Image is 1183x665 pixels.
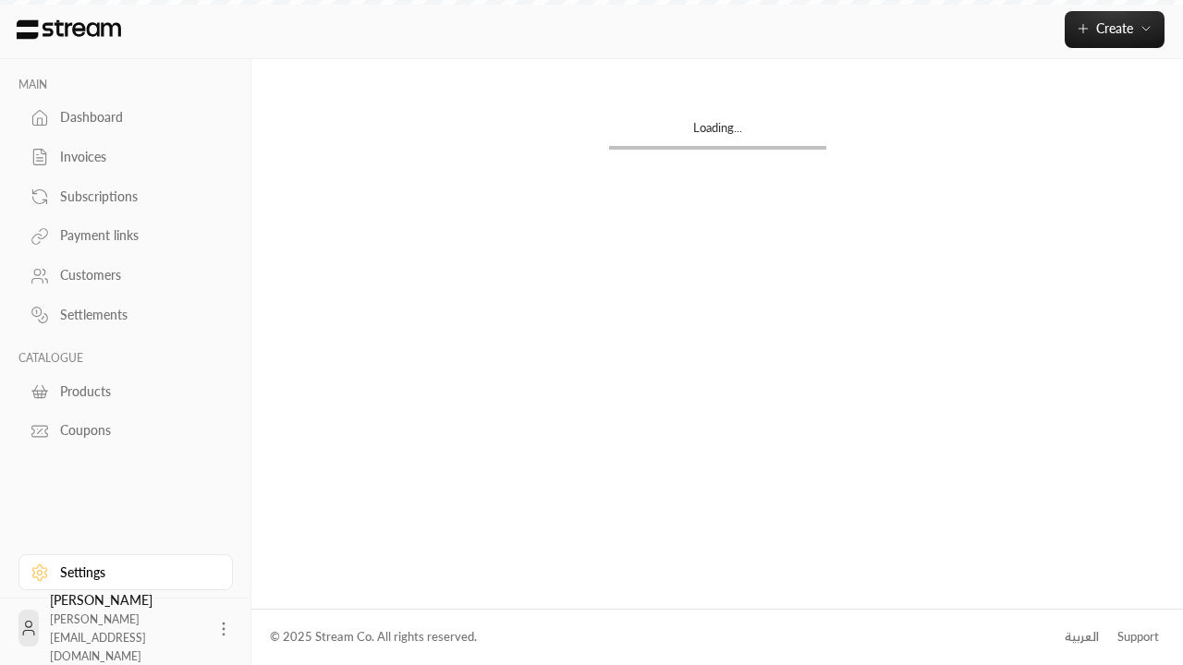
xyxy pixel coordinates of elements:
[50,612,146,663] span: [PERSON_NAME][EMAIL_ADDRESS][DOMAIN_NAME]
[270,628,477,647] div: © 2025 Stream Co. All rights reserved.
[18,258,233,294] a: Customers
[18,139,233,175] a: Invoices
[15,19,123,40] img: Logo
[18,351,233,366] p: CATALOGUE
[18,218,233,254] a: Payment links
[18,413,233,449] a: Coupons
[60,187,210,206] div: Subscriptions
[60,563,210,582] div: Settings
[60,382,210,401] div: Products
[1096,20,1133,36] span: Create
[1065,628,1099,647] div: العربية
[609,119,826,146] div: Loading...
[50,591,203,665] div: [PERSON_NAME]
[18,373,233,409] a: Products
[60,421,210,440] div: Coupons
[60,306,210,324] div: Settlements
[18,78,233,92] p: MAIN
[60,108,210,127] div: Dashboard
[18,554,233,590] a: Settings
[1111,621,1165,654] a: Support
[18,297,233,333] a: Settlements
[60,266,210,284] div: Customers
[18,100,233,136] a: Dashboard
[60,148,210,166] div: Invoices
[18,178,233,214] a: Subscriptions
[60,226,210,245] div: Payment links
[1065,11,1165,48] button: Create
